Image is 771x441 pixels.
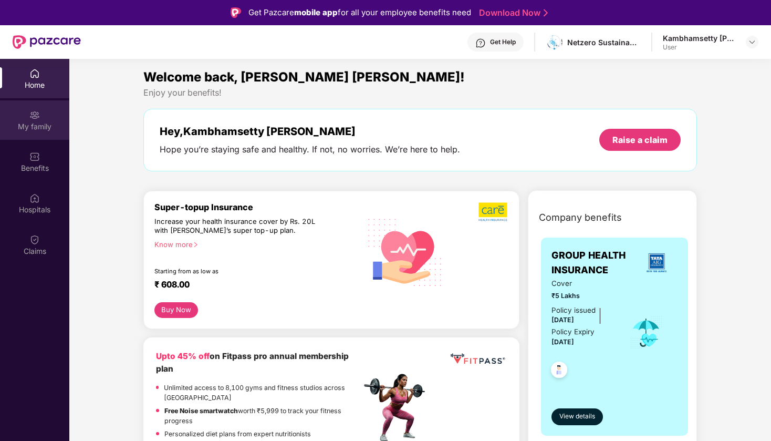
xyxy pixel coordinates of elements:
[361,207,450,296] img: svg+xml;base64,PHN2ZyB4bWxucz0iaHR0cDovL3d3dy53My5vcmcvMjAwMC9zdmciIHhtbG5zOnhsaW5rPSJodHRwOi8vd3...
[154,202,361,212] div: Super-topup Insurance
[154,268,316,275] div: Starting from as low as
[160,144,460,155] div: Hope you’re staying safe and healthy. If not, no worries. We’re here to help.
[642,249,671,277] img: insurerLogo
[479,7,545,18] a: Download Now
[156,351,210,361] b: Upto 45% off
[156,351,349,374] b: on Fitpass pro annual membership plan
[612,134,668,146] div: Raise a claim
[663,33,736,43] div: Kambhamsetty [PERSON_NAME]
[551,248,636,278] span: GROUP HEALTH INSURANCE
[231,7,241,18] img: Logo
[29,68,40,79] img: svg+xml;base64,PHN2ZyBpZD0iSG9tZSIgeG1sbnM9Imh0dHA6Ly93d3cudzMub3JnLzIwMDAvc3ZnIiB3aWR0aD0iMjAiIG...
[551,408,603,425] button: View details
[551,305,596,316] div: Policy issued
[567,37,641,47] div: Netzero Sustainability
[629,315,663,350] img: icon
[551,316,574,324] span: [DATE]
[490,38,516,46] div: Get Help
[160,125,460,138] div: Hey, Kambhamsetty [PERSON_NAME]
[164,406,361,426] p: worth ₹5,999 to track your fitness progress
[13,35,81,49] img: New Pazcare Logo
[551,338,574,346] span: [DATE]
[449,350,507,368] img: fppp.png
[546,358,572,384] img: svg+xml;base64,PHN2ZyB4bWxucz0iaHR0cDovL3d3dy53My5vcmcvMjAwMC9zdmciIHdpZHRoPSI0OC45NDMiIGhlaWdodD...
[475,38,486,48] img: svg+xml;base64,PHN2ZyBpZD0iSGVscC0zMngzMiIgeG1sbnM9Imh0dHA6Ly93d3cudzMub3JnLzIwMDAvc3ZnIiB3aWR0aD...
[164,383,361,403] p: Unlimited access to 8,100 gyms and fitness studios across [GEOGRAPHIC_DATA]
[154,217,316,235] div: Increase your health insurance cover by Rs. 20L with [PERSON_NAME]’s super top-up plan.
[164,429,311,439] p: Personalized diet plans from expert nutritionists
[143,87,697,98] div: Enjoy your benefits!
[478,202,508,222] img: b5dec4f62d2307b9de63beb79f102df3.png
[539,210,622,225] span: Company benefits
[29,151,40,162] img: svg+xml;base64,PHN2ZyBpZD0iQmVuZWZpdHMiIHhtbG5zPSJodHRwOi8vd3d3LnczLm9yZy8yMDAwL3N2ZyIgd2lkdGg9Ij...
[544,7,548,18] img: Stroke
[29,193,40,203] img: svg+xml;base64,PHN2ZyBpZD0iSG9zcGl0YWxzIiB4bWxucz0iaHR0cDovL3d3dy53My5vcmcvMjAwMC9zdmciIHdpZHRoPS...
[663,43,736,52] div: User
[29,110,40,120] img: svg+xml;base64,PHN2ZyB3aWR0aD0iMjAiIGhlaWdodD0iMjAiIHZpZXdCb3g9IjAgMCAyMCAyMCIgZmlsbD0ibm9uZSIgeG...
[547,35,562,50] img: download%20(3).png
[248,6,471,19] div: Get Pazcare for all your employee benefits need
[294,7,338,17] strong: mobile app
[551,291,614,301] span: ₹5 Lakhs
[551,326,595,337] div: Policy Expiry
[551,278,614,289] span: Cover
[143,69,465,85] span: Welcome back, [PERSON_NAME] [PERSON_NAME]!
[154,279,350,292] div: ₹ 608.00
[559,412,595,422] span: View details
[154,240,355,248] div: Know more
[164,407,238,415] strong: Free Noise smartwatch
[29,234,40,245] img: svg+xml;base64,PHN2ZyBpZD0iQ2xhaW0iIHhtbG5zPSJodHRwOi8vd3d3LnczLm9yZy8yMDAwL3N2ZyIgd2lkdGg9IjIwIi...
[748,38,756,46] img: svg+xml;base64,PHN2ZyBpZD0iRHJvcGRvd24tMzJ4MzIiIHhtbG5zPSJodHRwOi8vd3d3LnczLm9yZy8yMDAwL3N2ZyIgd2...
[154,302,198,318] button: Buy Now
[193,242,199,248] span: right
